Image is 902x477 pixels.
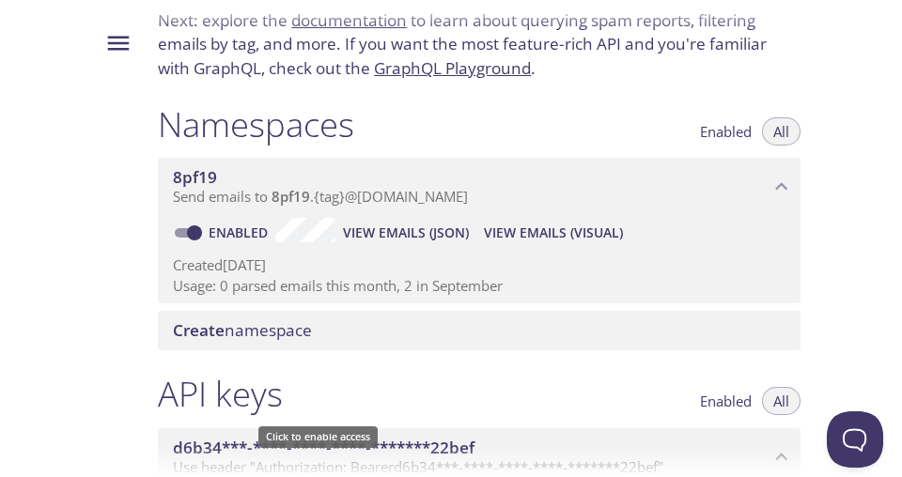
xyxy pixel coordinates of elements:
[689,387,763,415] button: Enabled
[173,276,785,296] p: Usage: 0 parsed emails this month, 2 in September
[374,57,531,79] a: GraphQL Playground
[158,373,283,415] h1: API keys
[158,311,801,350] div: Create namespace
[173,319,225,341] span: Create
[158,103,354,146] h1: Namespaces
[173,319,312,341] span: namespace
[272,187,310,206] span: 8pf19
[158,158,801,216] div: 8pf19 namespace
[484,222,623,244] span: View Emails (Visual)
[206,223,275,241] a: Enabled
[762,387,801,415] button: All
[689,117,763,146] button: Enabled
[173,166,217,188] span: 8pf19
[94,19,143,68] button: Menu
[335,218,476,248] button: View Emails (JSON)
[158,8,801,81] p: Next: explore the to learn about querying spam reports, filtering emails by tag, and more. If you...
[827,411,883,468] iframe: Help Scout Beacon - Open
[173,255,785,275] p: Created [DATE]
[291,9,407,31] a: documentation
[476,218,630,248] button: View Emails (Visual)
[173,187,468,206] span: Send emails to . {tag} @[DOMAIN_NAME]
[343,222,469,244] span: View Emails (JSON)
[762,117,801,146] button: All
